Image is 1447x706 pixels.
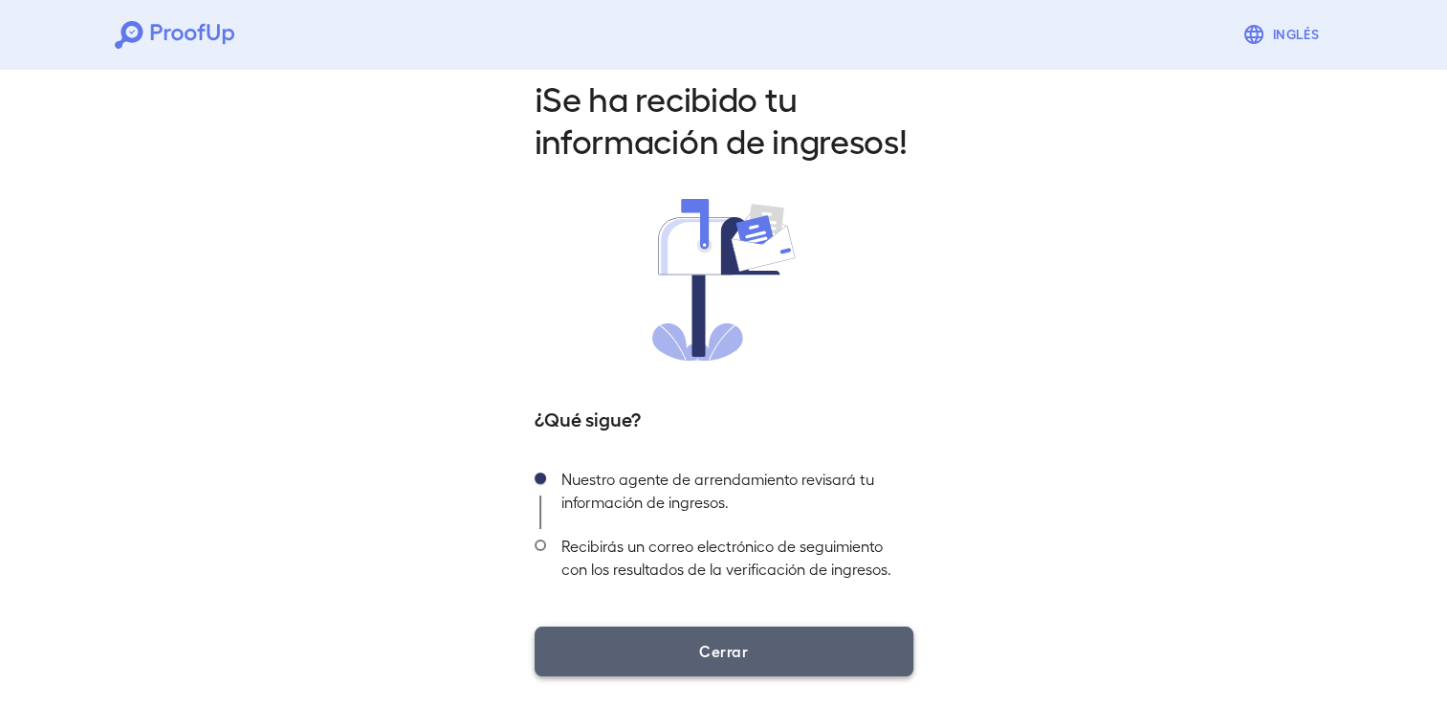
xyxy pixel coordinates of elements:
[535,627,913,676] button: Cerrar
[546,462,913,529] div: Nuestro agente de arrendamiento revisará tu información de ingresos.
[1235,15,1332,54] button: Inglés
[1273,25,1319,44] font: Inglés
[652,199,796,361] img: received.svg
[546,529,913,596] div: Recibirás un correo electrónico de seguimiento con los resultados de la verificación de ingresos.
[535,405,913,431] h5: ¿Qué sigue?
[535,77,913,161] h2: ¡Se ha recibido tu información de ingresos!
